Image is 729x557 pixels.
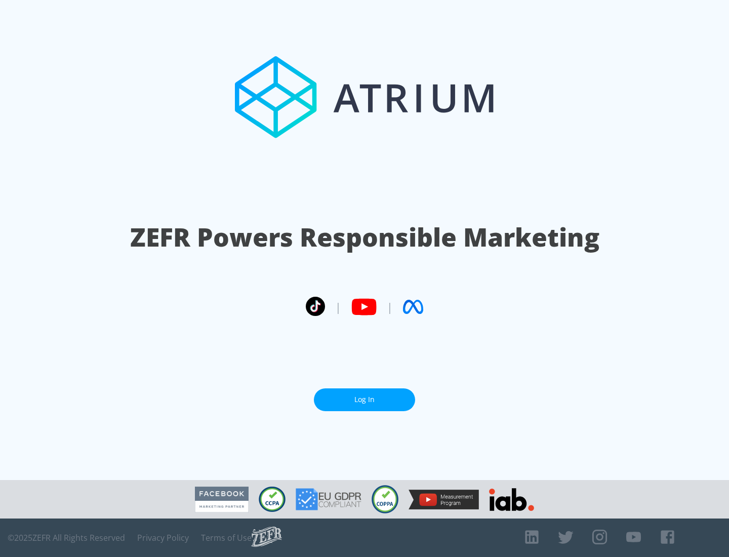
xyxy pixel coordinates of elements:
a: Privacy Policy [137,533,189,543]
span: | [387,299,393,314]
h1: ZEFR Powers Responsible Marketing [130,220,599,255]
a: Terms of Use [201,533,252,543]
span: © 2025 ZEFR All Rights Reserved [8,533,125,543]
img: Facebook Marketing Partner [195,487,249,512]
img: GDPR Compliant [296,488,361,510]
img: YouTube Measurement Program [409,490,479,509]
a: Log In [314,388,415,411]
img: CCPA Compliant [259,487,286,512]
img: COPPA Compliant [372,485,398,513]
span: | [335,299,341,314]
img: IAB [489,488,534,511]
